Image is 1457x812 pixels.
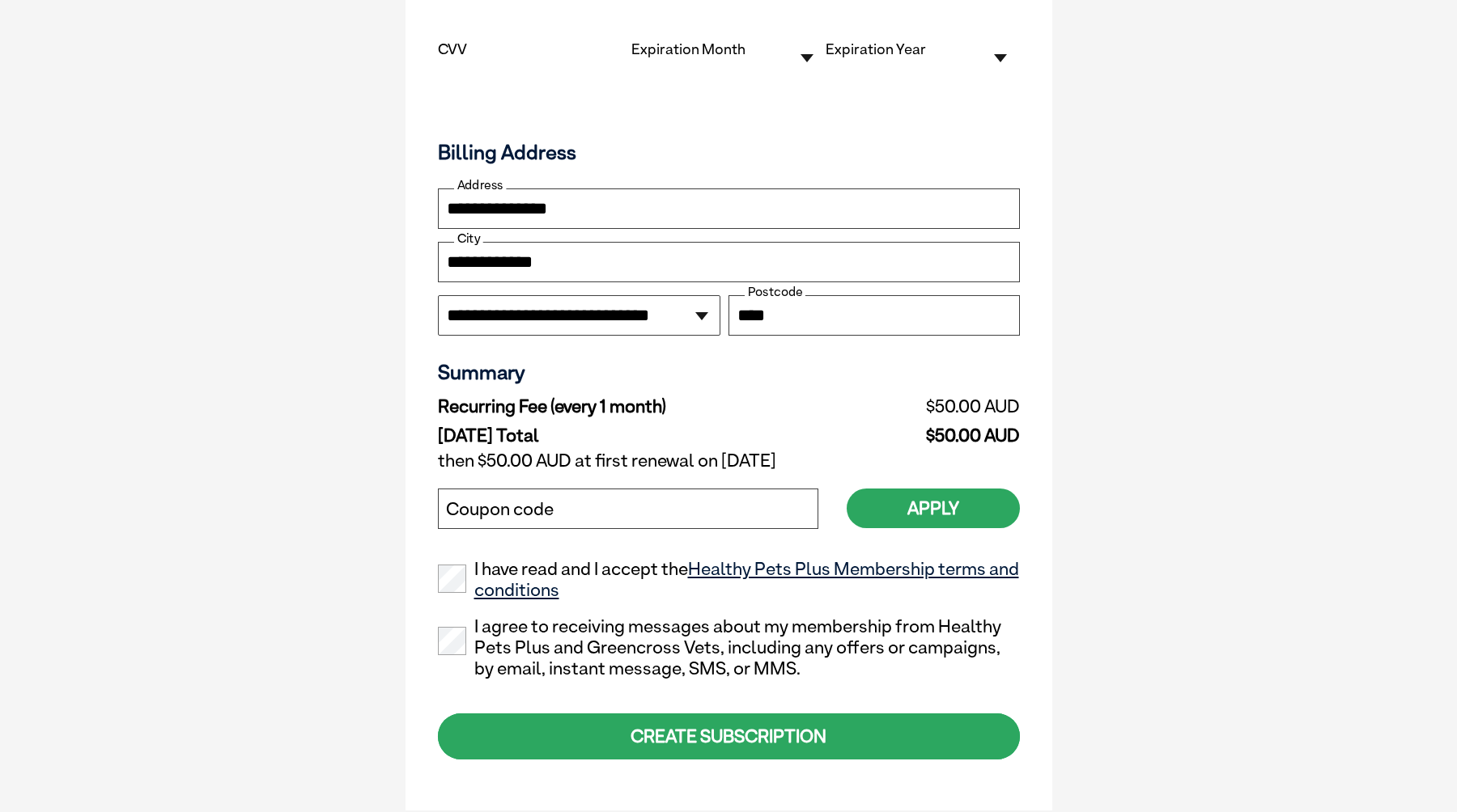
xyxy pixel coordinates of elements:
[631,40,745,57] label: Expiration Month
[454,232,483,247] label: City
[438,627,466,655] input: I agree to receiving messages about my membership from Healthy Pets Plus and Greencross Vets, inc...
[438,40,467,57] label: CVV
[438,713,1020,759] div: CREATE SUBSCRIPTION
[826,40,926,57] label: Expiration Year
[438,360,1020,384] h3: Summary
[446,499,554,520] label: Coupon code
[847,421,1019,446] td: $50.00 AUD
[438,565,466,593] input: I have read and I accept theHealthy Pets Plus Membership terms and conditions
[745,285,805,300] label: Postcode
[438,140,1020,164] h3: Billing Address
[438,559,1020,601] label: I have read and I accept the
[438,446,1020,476] td: then $50.00 AUD at first renewal on [DATE]
[438,616,1020,679] label: I agree to receiving messages about my membership from Healthy Pets Plus and Greencross Vets, inc...
[438,421,847,446] td: [DATE] Total
[454,179,506,193] label: Address
[847,392,1019,421] td: $50.00 AUD
[438,392,847,421] td: Recurring Fee (every 1 month)
[474,558,1019,600] a: Healthy Pets Plus Membership terms and conditions
[847,488,1020,528] button: Apply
